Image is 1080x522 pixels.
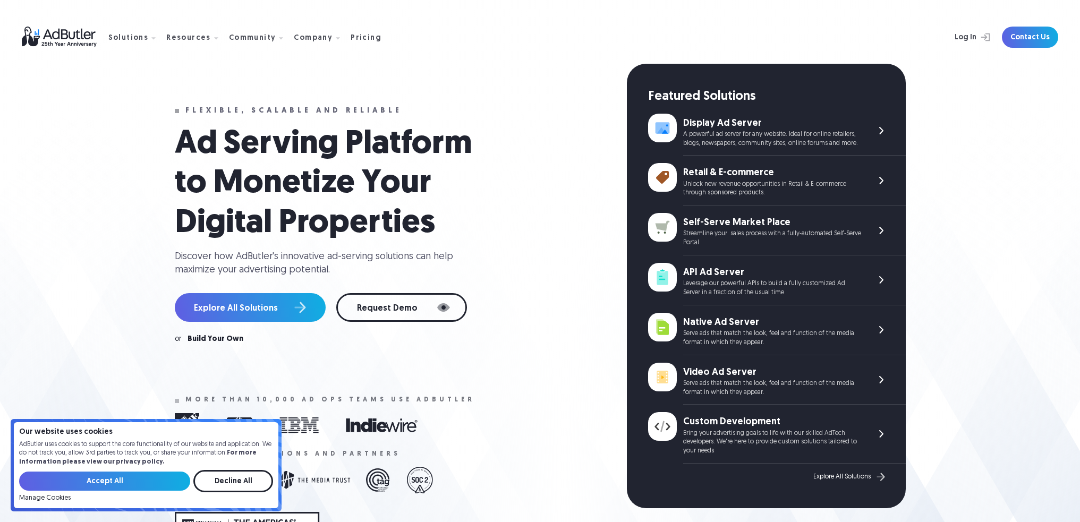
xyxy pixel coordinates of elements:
[813,473,871,481] div: Explore All Solutions
[185,107,402,115] div: Flexible, scalable and reliable
[683,117,861,130] div: Display Ad Server
[648,106,906,156] a: Display Ad Server A powerful ad server for any website. Ideal for online retailers, blogs, newspa...
[648,156,906,206] a: Retail & E-commerce Unlock new revenue opportunities in Retail & E-commerce through sponsored pro...
[648,405,906,464] a: Custom Development Bring your advertising goals to life with our skilled AdTech developers. We're...
[683,329,861,347] div: Serve ads that match the look, feel and function of the media format in which they appear.
[175,250,462,277] div: Discover how AdButler's innovative ad-serving solutions can help maximize your advertising potent...
[648,206,906,255] a: Self-Serve Market Place Streamline your sales process with a fully-automated Self-Serve Portal
[683,379,861,397] div: Serve ads that match the look, feel and function of the media format in which they appear.
[336,293,467,322] a: Request Demo
[648,355,906,405] a: Video Ad Server Serve ads that match the look, feel and function of the media format in which the...
[19,440,273,467] p: AdButler uses cookies to support the core functionality of our website and application. We do not...
[813,470,888,484] a: Explore All Solutions
[926,27,996,48] a: Log In
[229,35,276,42] div: Community
[648,88,906,106] div: Featured Solutions
[351,32,390,42] a: Pricing
[19,472,190,491] input: Accept All
[19,494,71,502] a: Manage Cookies
[351,35,381,42] div: Pricing
[166,35,211,42] div: Resources
[683,266,861,279] div: API Ad Server
[683,429,861,456] div: Bring your advertising goals to life with our skilled AdTech developers. We're here to provide cu...
[683,415,861,429] div: Custom Development
[683,216,861,229] div: Self-Serve Market Place
[175,293,326,322] a: Explore All Solutions
[185,450,401,458] div: Our certifications and partners
[193,470,273,492] input: Decline All
[648,305,906,355] a: Native Ad Server Serve ads that match the look, feel and function of the media format in which th...
[648,255,906,305] a: API Ad Server Leverage our powerful APIs to build a fully customized Ad Server in a fraction of t...
[683,130,861,148] div: A powerful ad server for any website. Ideal for online retailers, blogs, newspapers, community si...
[188,336,243,343] a: Build Your Own
[175,125,494,244] h1: Ad Serving Platform to Monetize Your Digital Properties
[683,166,861,179] div: Retail & E-commerce
[683,279,861,297] div: Leverage our powerful APIs to build a fully customized Ad Server in a fraction of the usual time
[683,180,861,198] div: Unlock new revenue opportunities in Retail & E-commerce through sponsored products.
[683,316,861,329] div: Native Ad Server
[683,229,861,247] div: Streamline your sales process with a fully-automated Self-Serve Portal
[294,35,333,42] div: Company
[175,336,181,343] div: or
[19,429,273,436] h4: Our website uses cookies
[185,396,475,404] div: More than 10,000 ad ops teams use adbutler
[108,35,149,42] div: Solutions
[1002,27,1058,48] a: Contact Us
[683,366,861,379] div: Video Ad Server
